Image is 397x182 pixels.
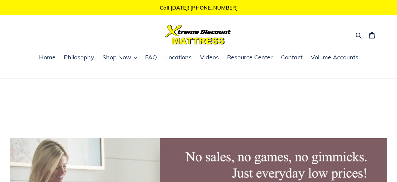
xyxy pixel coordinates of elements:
span: FAQ [145,53,157,61]
img: Xtreme Discount Mattress [165,25,231,45]
span: Videos [200,53,219,61]
button: Shop Now [99,53,140,63]
a: FAQ [142,53,160,63]
span: Resource Center [227,53,273,61]
a: Contact [278,53,306,63]
span: Locations [165,53,192,61]
a: Videos [197,53,222,63]
a: Home [36,53,59,63]
span: Shop Now [102,53,131,61]
a: Philosophy [60,53,98,63]
span: Philosophy [64,53,94,61]
a: Locations [162,53,195,63]
span: Volume Accounts [311,53,358,61]
a: Resource Center [224,53,276,63]
span: Home [39,53,56,61]
a: Volume Accounts [307,53,362,63]
span: Contact [281,53,302,61]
